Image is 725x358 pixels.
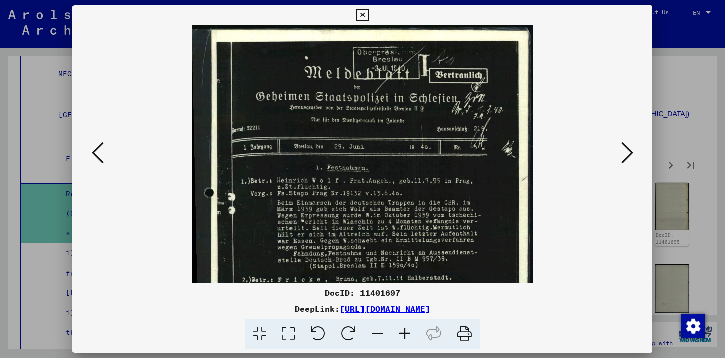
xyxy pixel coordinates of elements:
[72,287,652,299] div: DocID: 11401697
[681,314,705,338] div: Change consent
[681,314,705,338] img: Change consent
[72,303,652,315] div: DeepLink:
[340,304,430,314] a: [URL][DOMAIN_NAME]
